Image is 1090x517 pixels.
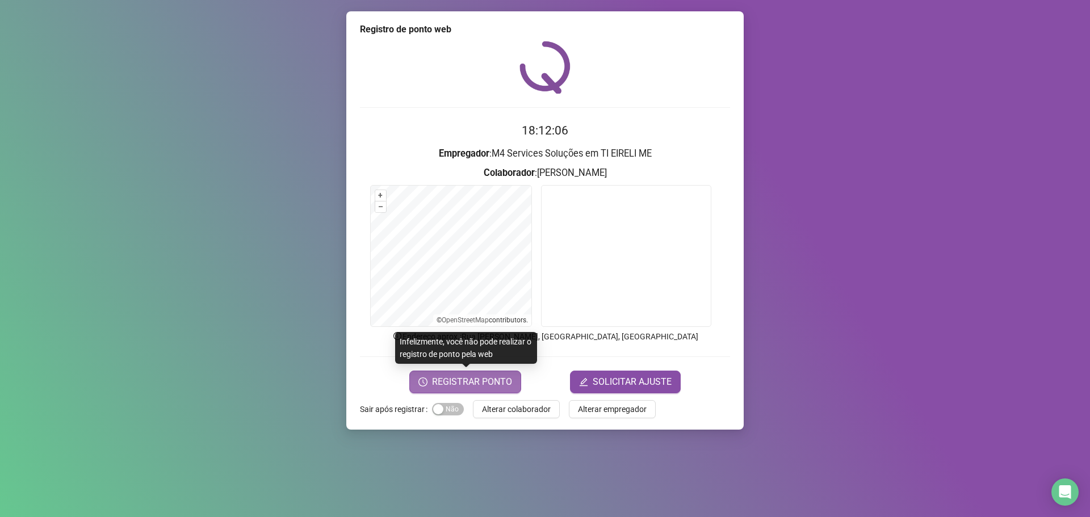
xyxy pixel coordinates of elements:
div: Open Intercom Messenger [1051,478,1079,506]
span: info-circle [392,331,403,341]
div: Infelizmente, você não pode realizar o registro de ponto pela web [395,332,537,364]
button: + [375,190,386,201]
h3: : [PERSON_NAME] [360,166,730,180]
p: Endereço aprox. : Rua [PERSON_NAME], [GEOGRAPHIC_DATA], [GEOGRAPHIC_DATA] [360,330,730,343]
div: Registro de ponto web [360,23,730,36]
button: editSOLICITAR AJUSTE [570,371,681,393]
strong: Empregador [439,148,489,159]
img: QRPoint [519,41,571,94]
label: Sair após registrar [360,400,432,418]
span: clock-circle [418,377,427,386]
a: OpenStreetMap [442,316,489,324]
span: Alterar colaborador [482,403,551,415]
button: REGISTRAR PONTO [409,371,521,393]
button: Alterar empregador [569,400,656,418]
span: SOLICITAR AJUSTE [593,375,672,389]
strong: Colaborador [484,167,535,178]
span: edit [579,377,588,386]
span: REGISTRAR PONTO [432,375,512,389]
time: 18:12:06 [522,124,568,137]
button: – [375,201,386,212]
h3: : M4 Services Soluções em TI EIRELI ME [360,146,730,161]
li: © contributors. [437,316,528,324]
button: Alterar colaborador [473,400,560,418]
span: Alterar empregador [578,403,647,415]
